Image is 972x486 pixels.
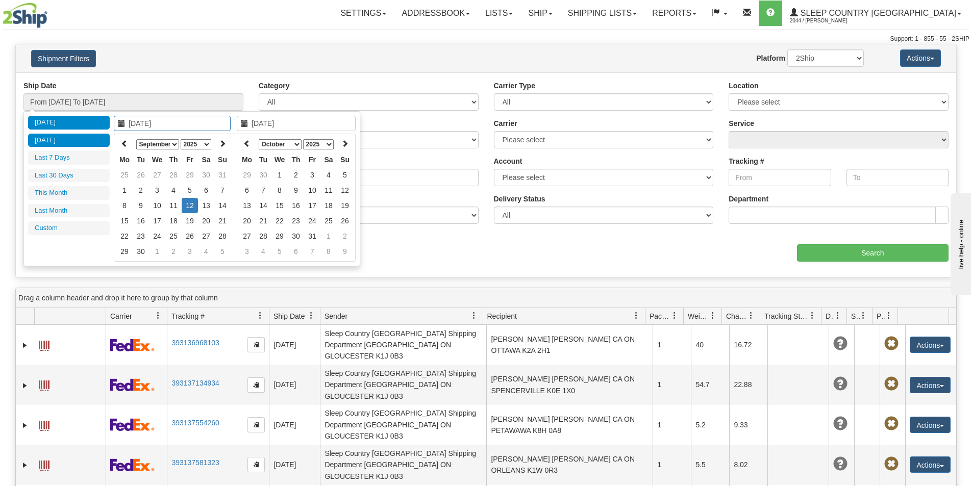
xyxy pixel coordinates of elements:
input: From [729,169,831,186]
td: 5 [214,244,231,259]
span: Charge [726,311,747,321]
td: 9.33 [729,405,767,445]
td: 1 [653,325,691,365]
td: [DATE] [269,405,320,445]
span: Unknown [833,337,848,351]
a: 393137134934 [171,379,219,387]
td: 4 [255,244,271,259]
button: Actions [910,417,951,433]
label: Carrier Type [494,81,535,91]
input: To [846,169,949,186]
td: 9 [288,183,304,198]
span: Unknown [833,457,848,471]
a: Label [39,456,49,472]
label: Tracking # [729,156,764,166]
th: Th [288,152,304,167]
td: 4 [165,183,182,198]
td: 1 [149,244,165,259]
td: 23 [133,228,149,244]
span: Tracking Status [764,311,809,321]
td: 17 [304,198,320,213]
a: Lists [478,1,520,26]
td: 3 [149,183,165,198]
span: Pickup Not Assigned [884,457,899,471]
li: Last Month [28,204,110,218]
span: Pickup Not Assigned [884,417,899,431]
td: 27 [149,167,165,183]
td: 1 [653,405,691,445]
td: [DATE] [269,325,320,365]
td: 8 [320,244,337,259]
th: Mo [239,152,255,167]
img: logo2044.jpg [3,3,47,28]
td: 1 [320,228,337,244]
a: Addressbook [394,1,478,26]
a: Recipient filter column settings [628,307,645,324]
td: [PERSON_NAME] [PERSON_NAME] CA ON SPENCERVILLE K0E 1X0 [486,365,653,404]
th: Su [337,152,353,167]
td: 19 [182,213,198,228]
td: 6 [198,183,214,198]
td: 18 [320,198,337,213]
span: Shipment Issues [851,311,860,321]
th: Th [165,152,182,167]
img: 2 - FedEx Express® [110,418,155,431]
a: Tracking Status filter column settings [804,307,821,324]
a: 393136968103 [171,339,219,347]
button: Actions [910,456,951,473]
td: 28 [255,228,271,244]
td: 28 [214,228,231,244]
td: 29 [116,244,133,259]
td: 5.5 [691,445,729,484]
span: 2044 / [PERSON_NAME] [790,16,866,26]
td: 25 [116,167,133,183]
td: Sleep Country [GEOGRAPHIC_DATA] Shipping Department [GEOGRAPHIC_DATA] ON GLOUCESTER K1J 0B3 [320,405,486,445]
span: Sender [325,311,347,321]
td: 1 [653,365,691,404]
td: 13 [239,198,255,213]
a: Expand [20,380,30,391]
a: Weight filter column settings [704,307,721,324]
a: Sender filter column settings [465,307,483,324]
td: 9 [337,244,353,259]
img: 2 - FedEx Express® [110,339,155,351]
span: Tracking # [171,311,205,321]
button: Copy to clipboard [247,457,265,472]
td: 11 [165,198,182,213]
span: Unknown [833,377,848,391]
td: 30 [255,167,271,183]
a: Settings [333,1,394,26]
div: grid grouping header [16,288,956,308]
td: Sleep Country [GEOGRAPHIC_DATA] Shipping Department [GEOGRAPHIC_DATA] ON GLOUCESTER K1J 0B3 [320,325,486,365]
td: 31 [214,167,231,183]
th: Fr [182,152,198,167]
td: 18 [165,213,182,228]
td: 29 [182,167,198,183]
label: Department [729,194,768,204]
a: Packages filter column settings [666,307,683,324]
td: 2 [165,244,182,259]
td: 6 [239,183,255,198]
td: 20 [198,213,214,228]
a: Charge filter column settings [742,307,760,324]
a: Tracking # filter column settings [252,307,269,324]
td: 29 [271,228,288,244]
a: Carrier filter column settings [149,307,167,324]
span: Pickup Status [877,311,885,321]
span: Sleep Country [GEOGRAPHIC_DATA] [798,9,956,17]
td: 29 [239,167,255,183]
a: Shipment Issues filter column settings [855,307,872,324]
td: [DATE] [269,445,320,484]
th: We [271,152,288,167]
td: 11 [320,183,337,198]
td: 40 [691,325,729,365]
td: 8 [271,183,288,198]
th: Mo [116,152,133,167]
td: 5.2 [691,405,729,445]
label: Location [729,81,758,91]
td: 5 [337,167,353,183]
th: Fr [304,152,320,167]
td: 4 [198,244,214,259]
a: Ship [520,1,560,26]
td: 7 [214,183,231,198]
